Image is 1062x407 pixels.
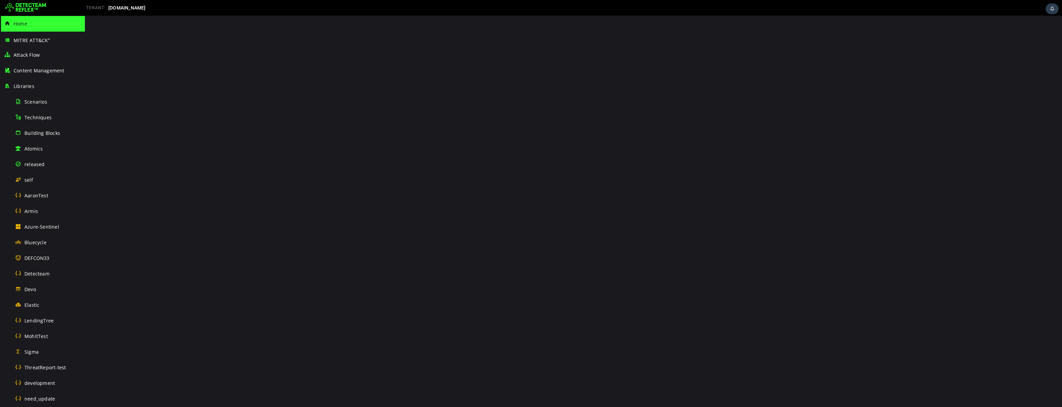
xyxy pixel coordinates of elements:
[108,5,146,11] span: [DOMAIN_NAME]
[14,20,27,27] span: Home
[24,224,59,230] span: Azure-Sentinel
[24,286,36,293] span: Devo
[48,38,50,41] sup: ®
[24,161,45,167] span: released
[24,364,66,371] span: ThreatReport-test
[24,395,55,402] span: need_update
[14,67,65,74] span: Content Management
[24,177,33,183] span: self
[24,302,39,308] span: Elastic
[1046,3,1059,14] div: Task Notifications
[24,239,47,246] span: Bluecycle
[24,317,54,324] span: LendingTree
[24,145,43,152] span: Atomics
[24,99,47,105] span: Scenarios
[86,5,106,10] span: TENANT:
[24,208,38,214] span: Armis
[24,349,39,355] span: Sigma
[14,37,50,43] span: MITRE ATT&CK
[14,52,40,58] span: Attack Flow
[5,2,46,13] img: Detecteam logo
[24,192,48,199] span: AaronTest
[24,114,52,121] span: Techniques
[24,130,60,136] span: Building Blocks
[24,270,50,277] span: Detecteam
[24,333,48,339] span: MohitTest
[24,380,55,386] span: development
[14,83,34,89] span: Libraries
[24,255,50,261] span: DEFCON33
